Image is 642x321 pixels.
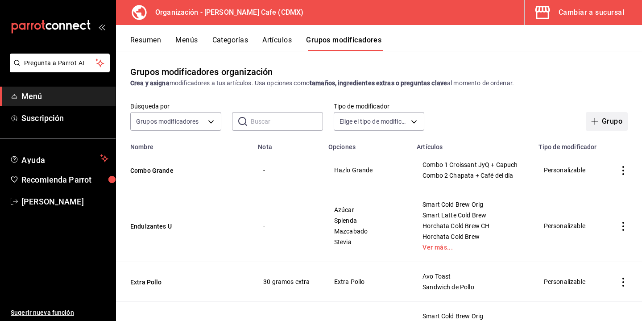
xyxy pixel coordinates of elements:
[175,36,198,51] button: Menús
[21,174,108,186] span: Recomienda Parrot
[212,36,249,51] button: Categorías
[253,138,323,150] th: Nota
[422,284,522,290] span: Sandwich de Pollo
[586,112,628,131] button: Grupo
[130,166,237,175] button: Combo Grande
[334,207,400,213] span: Azúcar
[533,262,605,302] td: Personalizable
[334,217,400,224] span: Splenda
[130,222,237,231] button: Endulzantes U
[422,313,522,319] span: Smart Cold Brew Orig
[24,58,96,68] span: Pregunta a Parrot AI
[98,23,105,30] button: open_drawer_menu
[422,201,522,208] span: Smart Cold Brew Orig
[619,222,628,231] button: actions
[533,150,605,190] td: Personalizable
[559,6,624,19] div: Cambiar a sucursal
[130,65,273,79] div: Grupos modificadores organización
[334,228,400,234] span: Mazcabado
[21,153,97,164] span: Ayuda
[340,117,408,126] span: Elige el tipo de modificador
[130,36,642,51] div: navigation tabs
[130,103,221,109] label: Búsqueda por
[6,65,110,74] a: Pregunta a Parrot AI
[422,172,522,179] span: Combo 2 Chapata + Café del día
[148,7,303,18] h3: Organización - [PERSON_NAME] Cafe (CDMX)
[136,117,199,126] span: Grupos modificadores
[334,239,400,245] span: Stevia
[533,138,605,150] th: Tipo de modificador
[422,223,522,229] span: Horchata Cold Brew CH
[533,190,605,262] td: Personalizable
[422,233,522,240] span: Horchata Cold Brew
[323,138,411,150] th: Opciones
[262,36,292,51] button: Artículos
[253,150,323,190] td: -
[411,138,533,150] th: Artículos
[10,54,110,72] button: Pregunta a Parrot AI
[310,79,447,87] strong: tamaños, ingredientes extras o preguntas clave
[21,196,108,208] span: [PERSON_NAME]
[21,90,108,102] span: Menú
[130,278,237,287] button: Extra Pollo
[334,279,400,285] span: Extra Pollo
[130,36,161,51] button: Resumen
[422,162,522,168] span: Combo 1 Croissant JyQ + Capuch
[619,278,628,287] button: actions
[619,166,628,175] button: actions
[306,36,381,51] button: Grupos modificadores
[422,273,522,279] span: Avo Toast
[334,103,425,109] label: Tipo de modificador
[116,138,253,150] th: Nombre
[422,244,522,250] a: Ver más...
[130,79,170,87] strong: Crea y asigna
[11,308,108,317] span: Sugerir nueva función
[334,167,400,173] span: Hazlo Grande
[253,262,323,302] td: 30 gramos extra
[251,113,323,130] input: Buscar
[422,212,522,218] span: Smart Latte Cold Brew
[21,112,108,124] span: Suscripción
[253,190,323,262] td: -
[130,79,628,88] div: modificadores a tus artículos. Usa opciones como al momento de ordenar.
